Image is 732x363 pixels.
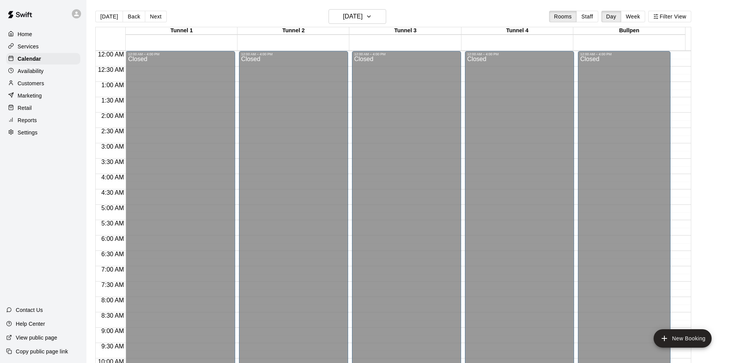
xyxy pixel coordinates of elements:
div: Tunnel 3 [349,27,461,35]
span: 3:00 AM [100,143,126,150]
span: 3:30 AM [100,159,126,165]
a: Availability [6,65,80,77]
h6: [DATE] [343,11,363,22]
button: Filter View [648,11,691,22]
a: Reports [6,114,80,126]
div: 12:00 AM – 4:00 PM [580,52,669,56]
span: 7:30 AM [100,282,126,288]
button: Rooms [549,11,577,22]
a: Marketing [6,90,80,101]
button: Next [145,11,166,22]
div: Tunnel 2 [237,27,349,35]
a: Calendar [6,53,80,65]
p: Contact Us [16,306,43,314]
a: Home [6,28,80,40]
span: 8:30 AM [100,312,126,319]
button: [DATE] [95,11,123,22]
span: 12:00 AM [96,51,126,58]
p: Availability [18,67,44,75]
p: View public page [16,334,57,341]
span: 6:00 AM [100,235,126,242]
div: Bullpen [573,27,685,35]
button: Week [621,11,645,22]
span: 5:00 AM [100,205,126,211]
span: 5:30 AM [100,220,126,227]
p: Retail [18,104,32,112]
span: 9:00 AM [100,328,126,334]
span: 9:30 AM [100,343,126,350]
span: 12:30 AM [96,66,126,73]
p: Calendar [18,55,41,63]
span: 8:00 AM [100,297,126,303]
div: Tunnel 4 [461,27,573,35]
button: Staff [576,11,598,22]
div: 12:00 AM – 4:00 PM [467,52,572,56]
button: Day [601,11,621,22]
p: Settings [18,129,38,136]
span: 6:30 AM [100,251,126,257]
a: Settings [6,127,80,138]
p: Home [18,30,32,38]
span: 2:00 AM [100,113,126,119]
button: Back [123,11,145,22]
span: 7:00 AM [100,266,126,273]
div: 12:00 AM – 4:00 PM [128,52,232,56]
span: 4:30 AM [100,189,126,196]
p: Services [18,43,39,50]
span: 1:00 AM [100,82,126,88]
button: add [654,329,712,348]
p: Marketing [18,92,42,99]
div: 12:00 AM – 4:00 PM [241,52,346,56]
button: [DATE] [329,9,386,24]
p: Customers [18,80,44,87]
p: Reports [18,116,37,124]
a: Services [6,41,80,52]
a: Retail [6,102,80,114]
p: Copy public page link [16,348,68,355]
div: Tunnel 1 [126,27,237,35]
span: 2:30 AM [100,128,126,134]
div: 12:00 AM – 4:00 PM [354,52,459,56]
span: 1:30 AM [100,97,126,104]
p: Help Center [16,320,45,328]
span: 4:00 AM [100,174,126,181]
a: Customers [6,78,80,89]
